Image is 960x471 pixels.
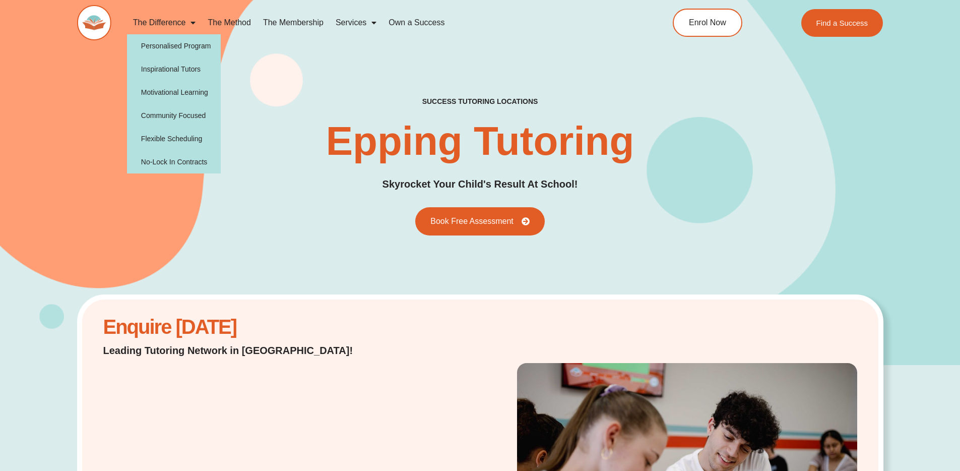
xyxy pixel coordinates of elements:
a: The Difference [127,11,202,34]
h2: success tutoring locations [422,97,538,106]
a: Book Free Assessment [415,207,545,236]
a: Inspirational Tutors [127,57,221,81]
a: Community Focused [127,104,221,127]
span: Find a Success [816,19,868,27]
nav: Menu [127,11,627,34]
a: The Method [202,11,257,34]
a: Enrol Now [673,9,742,37]
a: Motivational Learning [127,81,221,104]
h1: Epping Tutoring [326,121,634,161]
span: Enrol Now [689,19,726,27]
h2: Enquire [DATE] [103,321,379,333]
span: Book Free Assessment [430,217,514,225]
a: The Membership [257,11,330,34]
ul: The Difference [127,34,221,173]
a: No-Lock In Contracts [127,150,221,173]
h2: Leading Tutoring Network in [GEOGRAPHIC_DATA]! [103,343,379,358]
a: Services [330,11,382,34]
a: Personalised Program [127,34,221,57]
iframe: Chat Widget [787,357,960,471]
a: Own a Success [382,11,451,34]
a: Find a Success [801,9,883,37]
a: Flexible Scheduling [127,127,221,150]
h2: Skyrocket Your Child's Result At School! [382,176,578,192]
